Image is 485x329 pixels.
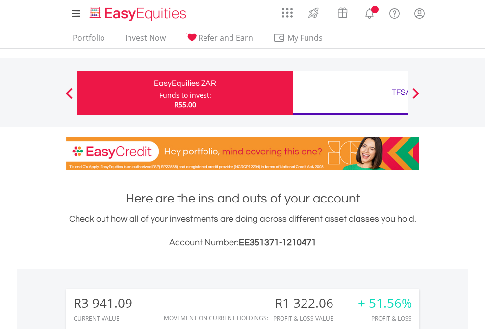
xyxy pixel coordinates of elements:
div: Movement on Current Holdings: [164,315,268,321]
div: Check out how all of your investments are doing across different asset classes you hold. [66,212,419,250]
h3: Account Number: [66,236,419,250]
img: thrive-v2.svg [306,5,322,21]
img: grid-menu-icon.svg [282,7,293,18]
div: Profit & Loss [358,315,412,322]
button: Previous [59,93,79,102]
button: Next [406,93,426,102]
img: EasyCredit Promotion Banner [66,137,419,170]
a: FAQ's and Support [382,2,407,22]
div: Funds to invest: [159,90,211,100]
a: Refer and Earn [182,33,257,48]
a: Home page [86,2,190,22]
a: Notifications [357,2,382,22]
img: EasyEquities_Logo.png [88,6,190,22]
span: R55.00 [174,100,196,109]
span: My Funds [273,31,337,44]
div: CURRENT VALUE [74,315,132,322]
span: EE351371-1210471 [239,238,316,247]
img: vouchers-v2.svg [334,5,351,21]
a: Portfolio [69,33,109,48]
div: Profit & Loss Value [273,315,346,322]
h1: Here are the ins and outs of your account [66,190,419,207]
a: AppsGrid [276,2,299,18]
a: My Profile [407,2,432,24]
a: Vouchers [328,2,357,21]
div: R3 941.09 [74,296,132,310]
a: Invest Now [121,33,170,48]
div: R1 322.06 [273,296,346,310]
div: + 51.56% [358,296,412,310]
div: EasyEquities ZAR [83,76,287,90]
span: Refer and Earn [198,32,253,43]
